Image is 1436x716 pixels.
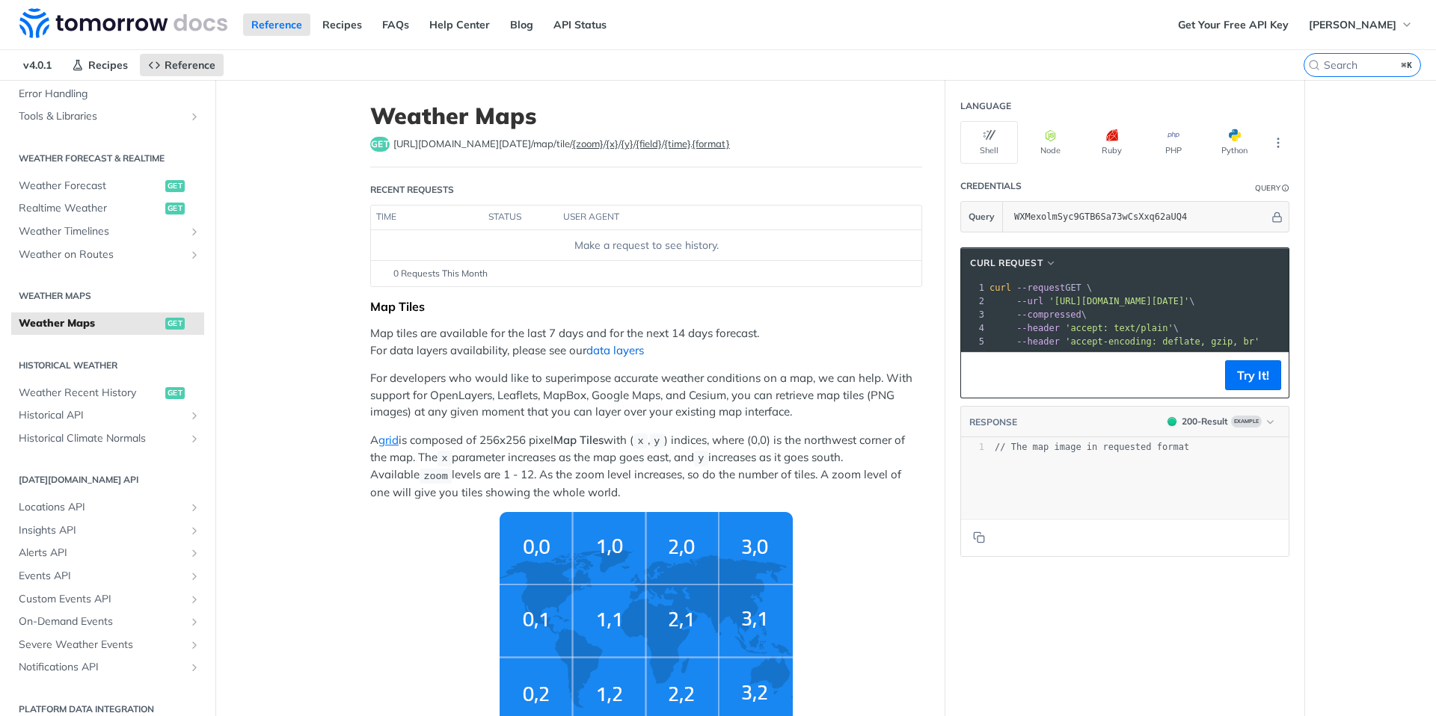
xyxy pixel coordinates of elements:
[188,661,200,673] button: Show subpages for Notifications API
[19,614,185,629] span: On-Demand Events
[1016,336,1060,347] span: --header
[1016,309,1081,320] span: --compressed
[370,102,922,129] h1: Weather Maps
[19,660,185,675] span: Notifications API
[393,267,488,280] span: 0 Requests This Month
[965,256,1062,271] button: cURL Request
[11,703,204,716] h2: Platform DATA integration
[370,325,922,359] p: Map tiles are available for the last 7 days and for the next 14 days forecast. For data layers av...
[1182,415,1228,428] div: 200 - Result
[11,496,204,519] a: Locations APIShow subpages for Locations API
[370,183,454,197] div: Recent Requests
[19,8,227,38] img: Tomorrow.io Weather API Docs
[11,83,204,105] a: Error Handling
[1255,182,1280,194] div: Query
[421,13,498,36] a: Help Center
[11,105,204,128] a: Tools & LibrariesShow subpages for Tools & Libraries
[19,523,185,538] span: Insights API
[19,109,185,124] span: Tools & Libraries
[165,387,185,399] span: get
[11,428,204,450] a: Historical Climate NormalsShow subpages for Historical Climate Normals
[502,13,541,36] a: Blog
[553,433,604,447] strong: Map Tiles
[586,343,644,357] a: data layers
[1267,132,1289,154] button: More Languages
[1049,296,1189,306] span: '[URL][DOMAIN_NAME][DATE]'
[377,238,915,253] div: Make a request to see history.
[188,249,200,261] button: Show subpages for Weather on Routes
[188,525,200,537] button: Show subpages for Insights API
[1007,202,1269,232] input: apikey
[637,436,643,447] span: x
[19,386,162,401] span: Weather Recent History
[969,210,995,223] span: Query
[19,408,185,423] span: Historical API
[19,87,200,102] span: Error Handling
[188,570,200,582] button: Show subpages for Events API
[1016,283,1065,293] span: --request
[19,431,185,446] span: Historical Climate Normals
[961,308,987,321] div: 3
[11,197,204,220] a: Realtime Weatherget
[19,500,185,515] span: Locations API
[664,138,690,149] label: {time}
[11,175,204,197] a: Weather Forecastget
[165,203,185,215] span: get
[370,299,922,314] div: Map Tiles
[374,13,417,36] a: FAQs
[1282,185,1289,192] i: Information
[989,296,1195,306] span: \
[88,58,128,72] span: Recipes
[961,441,984,454] div: 1
[165,318,185,330] span: get
[11,312,204,335] a: Weather Mapsget
[11,542,204,564] a: Alerts APIShow subpages for Alerts API
[995,442,1189,452] span: // The map image in requested format
[11,565,204,587] a: Events APIShow subpages for Events API
[960,99,1011,113] div: Language
[11,289,204,303] h2: Weather Maps
[961,321,987,335] div: 4
[1016,323,1060,333] span: --header
[11,244,204,266] a: Weather on RoutesShow subpages for Weather on Routes
[188,501,200,513] button: Show subpages for Locations API
[140,54,224,76] a: Reference
[314,13,370,36] a: Recipes
[371,206,483,229] th: time
[989,283,1092,293] span: GET \
[1083,121,1141,164] button: Ruby
[961,294,987,308] div: 2
[370,137,390,152] span: get
[188,226,200,238] button: Show subpages for Weather Timelines
[441,453,447,464] span: x
[15,54,60,76] span: v4.0.1
[969,364,989,386] button: Copy to clipboard
[11,382,204,404] a: Weather Recent Historyget
[19,224,185,239] span: Weather Timelines
[483,206,558,229] th: status
[1255,182,1289,194] div: QueryInformation
[423,470,447,481] span: zoom
[11,473,204,487] h2: [DATE][DOMAIN_NAME] API
[960,121,1018,164] button: Shell
[19,569,185,584] span: Events API
[961,335,987,348] div: 5
[188,433,200,445] button: Show subpages for Historical Climate Normals
[1398,58,1417,72] kbd: ⌘K
[1301,13,1421,36] button: [PERSON_NAME]
[989,283,1011,293] span: curl
[1022,121,1079,164] button: Node
[698,453,704,464] span: y
[188,593,200,605] button: Show subpages for Custom Events API
[378,433,399,447] a: grid
[64,54,136,76] a: Recipes
[1016,296,1043,306] span: --url
[19,638,185,652] span: Severe Weather Events
[370,432,922,501] p: A is composed of 256x256 pixel with ( , ) indices, where (0,0) is the northwest corner of the map...
[1231,416,1262,428] span: Example
[370,370,922,421] p: For developers who would like to superimpose accurate weather conditions on a map, we can help. W...
[1160,414,1281,429] button: 200200-ResultExample
[1308,59,1320,71] svg: Search
[188,616,200,628] button: Show subpages for On-Demand Events
[11,588,204,611] a: Custom Events APIShow subpages for Custom Events API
